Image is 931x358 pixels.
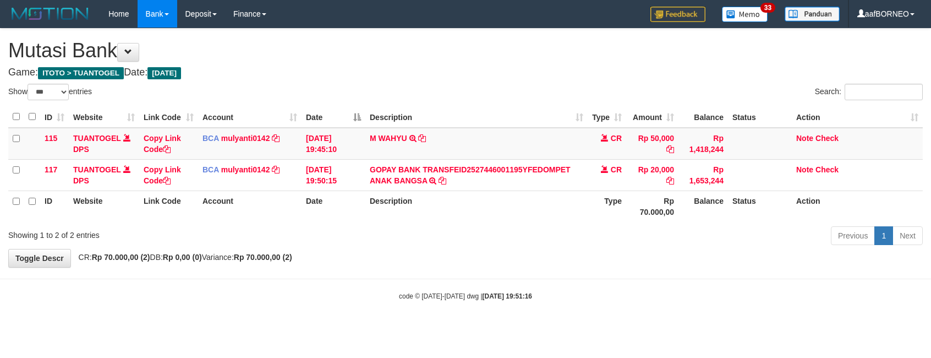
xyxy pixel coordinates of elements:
th: Balance [678,106,728,128]
th: Type [588,191,626,222]
a: Toggle Descr [8,249,71,268]
label: Show entries [8,84,92,100]
a: Note [796,165,813,174]
a: Copy Rp 20,000 to clipboard [666,176,674,185]
th: Description [365,191,588,222]
span: 33 [760,3,775,13]
a: 1 [874,226,893,245]
strong: Rp 70.000,00 (2) [234,253,292,262]
a: Copy mulyanti0142 to clipboard [272,165,280,174]
th: Balance [678,191,728,222]
span: [DATE] [147,67,181,79]
a: Next [892,226,923,245]
small: code © [DATE]-[DATE] dwg | [399,292,532,300]
a: Check [815,134,839,143]
a: Copy Link Code [144,134,181,154]
span: CR [611,165,622,174]
strong: Rp 0,00 (0) [163,253,202,262]
td: Rp 20,000 [626,159,678,191]
a: Copy mulyanti0142 to clipboard [272,134,280,143]
a: Check [815,165,839,174]
span: CR: DB: Variance: [73,253,292,262]
th: Account [198,191,302,222]
td: DPS [69,128,139,160]
a: Previous [831,226,875,245]
th: Link Code [139,191,198,222]
span: BCA [202,165,219,174]
td: Rp 50,000 [626,128,678,160]
strong: Rp 70.000,00 (2) [92,253,150,262]
a: TUANTOGEL [73,165,121,174]
a: Copy Link Code [144,165,181,185]
th: Date [302,191,365,222]
div: Showing 1 to 2 of 2 entries [8,225,380,241]
span: BCA [202,134,219,143]
img: Feedback.jpg [650,7,705,22]
span: ITOTO > TUANTOGEL [38,67,124,79]
th: Status [728,106,792,128]
img: MOTION_logo.png [8,6,92,22]
img: panduan.png [785,7,840,21]
th: Website: activate to sort column ascending [69,106,139,128]
a: Copy M WAHYU to clipboard [418,134,426,143]
th: Status [728,191,792,222]
a: M WAHYU [370,134,407,143]
h1: Mutasi Bank [8,40,923,62]
a: TUANTOGEL [73,134,121,143]
th: Website [69,191,139,222]
span: CR [611,134,622,143]
th: Date: activate to sort column descending [302,106,365,128]
label: Search: [815,84,923,100]
td: [DATE] 19:50:15 [302,159,365,191]
a: Copy Rp 50,000 to clipboard [666,145,674,154]
input: Search: [845,84,923,100]
th: Link Code: activate to sort column ascending [139,106,198,128]
th: ID [40,191,69,222]
a: Copy GOPAY BANK TRANSFEID2527446001195YFEDOMPET ANAK BANGSA to clipboard [439,176,446,185]
th: Account: activate to sort column ascending [198,106,302,128]
th: Type: activate to sort column ascending [588,106,626,128]
select: Showentries [28,84,69,100]
img: Button%20Memo.svg [722,7,768,22]
span: 115 [45,134,57,143]
strong: [DATE] 19:51:16 [483,292,532,300]
td: [DATE] 19:45:10 [302,128,365,160]
h4: Game: Date: [8,67,923,78]
td: DPS [69,159,139,191]
th: Amount: activate to sort column ascending [626,106,678,128]
th: Description: activate to sort column ascending [365,106,588,128]
td: Rp 1,418,244 [678,128,728,160]
td: Rp 1,653,244 [678,159,728,191]
th: Action: activate to sort column ascending [792,106,923,128]
a: Note [796,134,813,143]
th: ID: activate to sort column ascending [40,106,69,128]
th: Action [792,191,923,222]
span: 117 [45,165,57,174]
a: mulyanti0142 [221,134,270,143]
th: Rp 70.000,00 [626,191,678,222]
a: mulyanti0142 [221,165,270,174]
a: GOPAY BANK TRANSFEID2527446001195YFEDOMPET ANAK BANGSA [370,165,571,185]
